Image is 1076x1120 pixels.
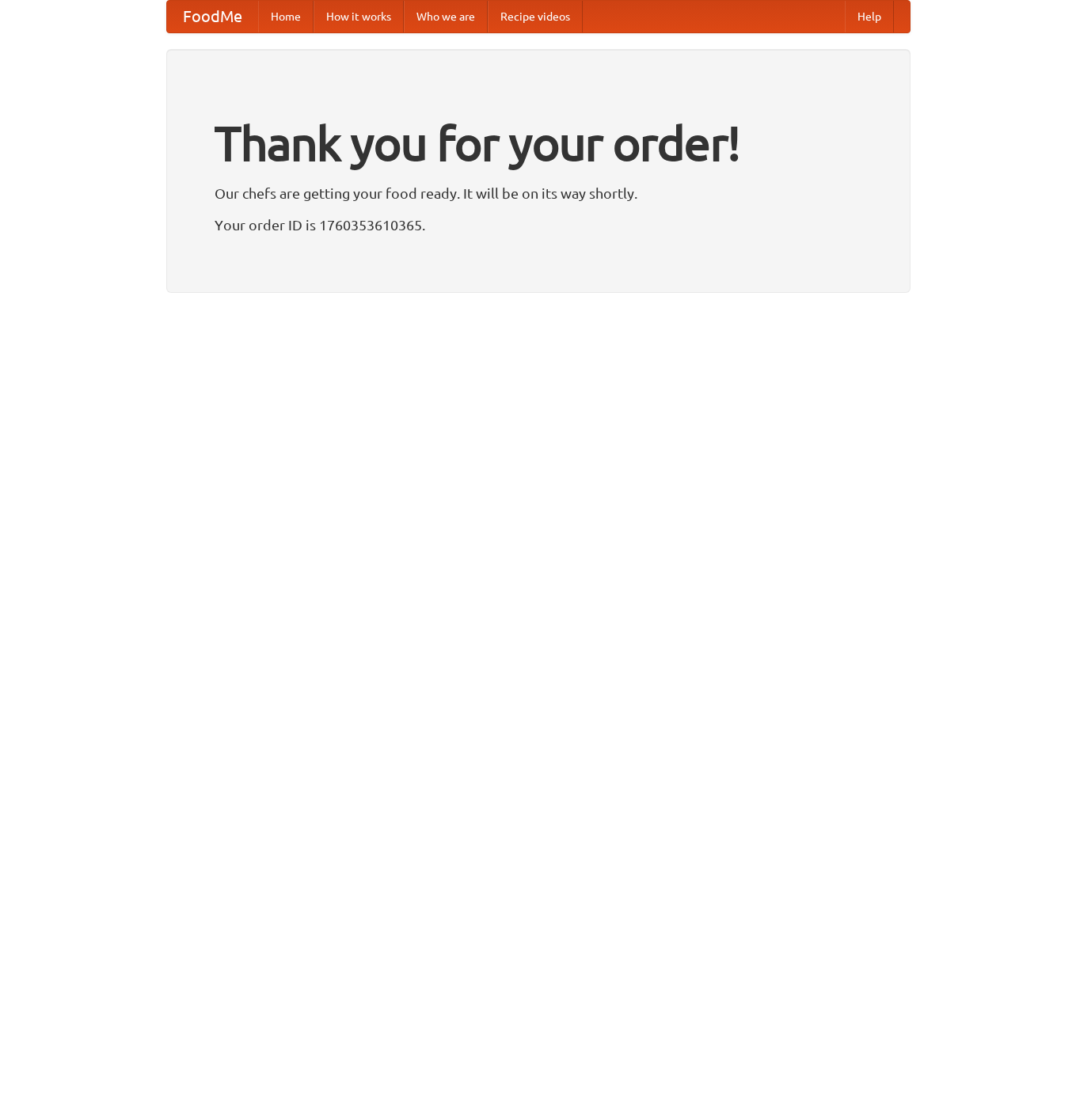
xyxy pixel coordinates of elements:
p: Our chefs are getting your food ready. It will be on its way shortly. [215,181,862,205]
h1: Thank you for your order! [215,105,862,181]
a: FoodMe [167,1,258,32]
a: Help [845,1,894,32]
a: Home [258,1,314,32]
p: Your order ID is 1760353610365. [215,213,862,237]
a: Recipe videos [488,1,583,32]
a: Who we are [404,1,488,32]
a: How it works [314,1,404,32]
